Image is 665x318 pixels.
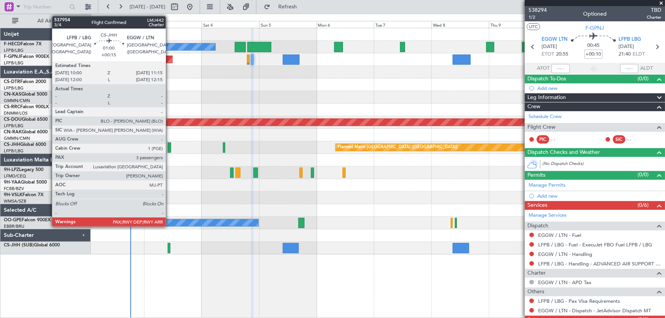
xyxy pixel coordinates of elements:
[527,148,600,157] span: Dispatch Checks and Weather
[633,51,645,58] span: ELDT
[121,41,201,53] div: AOG Maint Paris ([GEOGRAPHIC_DATA])
[431,21,489,28] div: Wed 8
[529,14,547,21] span: 1/2
[4,180,21,185] span: 9H-YAA
[4,80,20,84] span: CS-DTR
[529,182,566,189] a: Manage Permits
[260,1,306,13] button: Refresh
[4,173,26,179] a: LFMD/CEQ
[538,298,620,304] a: LFPB / LBG - Pax Visa Requirements
[538,232,581,238] a: EGGW / LTN - Fuel
[619,43,634,51] span: [DATE]
[89,217,122,229] div: No Crew Malaga
[529,113,562,121] a: Schedule Crew
[640,65,653,72] span: ALDT
[538,251,592,257] a: EGGW / LTN - Handling
[4,80,46,84] a: CS-DTRFalcon 2000
[4,105,20,109] span: CS-RRC
[587,42,599,50] span: 00:45
[4,130,48,134] a: CN-RAKGlobal 6000
[542,51,554,58] span: ETOT
[4,180,47,185] a: 9H-YAAGlobal 5000
[4,92,47,97] a: CN-KASGlobal 5000
[4,186,24,192] a: FCBB/BZV
[4,110,27,116] a: DNMM/LOS
[20,18,80,24] span: All Aircraft
[538,279,591,286] a: EGGW / LTN - APD Tax
[537,65,550,72] span: ATOT
[132,41,149,53] div: No Crew
[144,21,202,28] div: Fri 3
[527,23,540,30] button: UTC
[4,243,34,248] span: CS-JHH (SUB)
[551,136,568,143] div: - -
[537,135,549,144] div: PIC
[4,54,20,59] span: F-GPNJ
[202,21,259,28] div: Sat 4
[556,51,568,58] span: 20:55
[613,135,625,144] div: SIC
[527,222,548,230] span: Dispatch
[23,1,67,13] input: Trip Number
[638,171,649,179] span: (0/0)
[527,288,544,296] span: Others
[130,3,165,10] span: [DATE] - [DATE]
[4,42,21,46] span: F-HECD
[527,102,540,111] span: Crew
[538,260,661,267] a: LFPB / LBG - Handling - ADVANCED AIR SUPPORT LFPB
[4,193,22,197] span: 9H-VSLK
[4,168,19,172] span: 9H-LPZ
[647,14,661,21] span: Charter
[374,21,431,28] div: Tue 7
[527,269,546,278] span: Charter
[647,6,661,14] span: TBD
[4,224,24,229] a: EBBR/BRU
[527,201,547,210] span: Services
[92,15,105,22] div: [DATE]
[4,148,24,154] a: LFPB/LBG
[4,142,20,147] span: CS-JHH
[529,212,567,219] a: Manage Services
[272,4,304,10] span: Refresh
[4,105,49,109] a: CS-RRCFalcon 900LX
[4,130,22,134] span: CN-RAK
[8,15,83,27] button: All Aircraft
[4,117,48,122] a: CS-DOUGlobal 6500
[527,171,545,180] span: Permits
[4,193,43,197] a: 9H-VSLKFalcon 7X
[527,123,556,132] span: Flight Crew
[317,21,374,28] div: Mon 6
[4,92,21,97] span: CN-KAS
[638,201,649,209] span: (0/6)
[4,60,24,66] a: LFPB/LBG
[542,36,567,43] span: EGGW LTN
[538,241,652,248] a: LFPB / LBG - Fuel - ExecuJet FBO Fuel LFPB / LBG
[4,198,26,204] a: WMSA/SZB
[586,24,604,32] span: F-GPNJ
[4,123,24,129] a: LFPB/LBG
[4,42,42,46] a: F-HECDFalcon 7X
[259,21,317,28] div: Sun 5
[4,85,24,91] a: LFPB/LBG
[87,21,144,28] div: Thu 2
[4,218,67,222] a: OO-GPEFalcon 900EX EASy II
[583,10,607,18] div: Optioned
[542,161,665,169] div: (No Dispatch Checks)
[4,218,22,222] span: OO-GPE
[4,142,46,147] a: CS-JHHGlobal 6000
[4,136,30,141] a: GMMN/CMN
[542,43,557,51] span: [DATE]
[4,54,49,59] a: F-GPNJFalcon 900EX
[627,136,644,143] div: - -
[537,193,661,199] div: Add new
[619,36,641,43] span: LFPB LBG
[619,51,631,58] span: 21:40
[4,168,43,172] a: 9H-LPZLegacy 500
[4,117,22,122] span: CS-DOU
[529,6,547,14] span: 538294
[489,21,546,28] div: Thu 9
[4,243,60,248] a: CS-JHH (SUB)Global 6000
[527,93,566,102] span: Leg Information
[4,48,24,53] a: LFPB/LBG
[338,142,458,153] div: Planned Maint [GEOGRAPHIC_DATA] ([GEOGRAPHIC_DATA])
